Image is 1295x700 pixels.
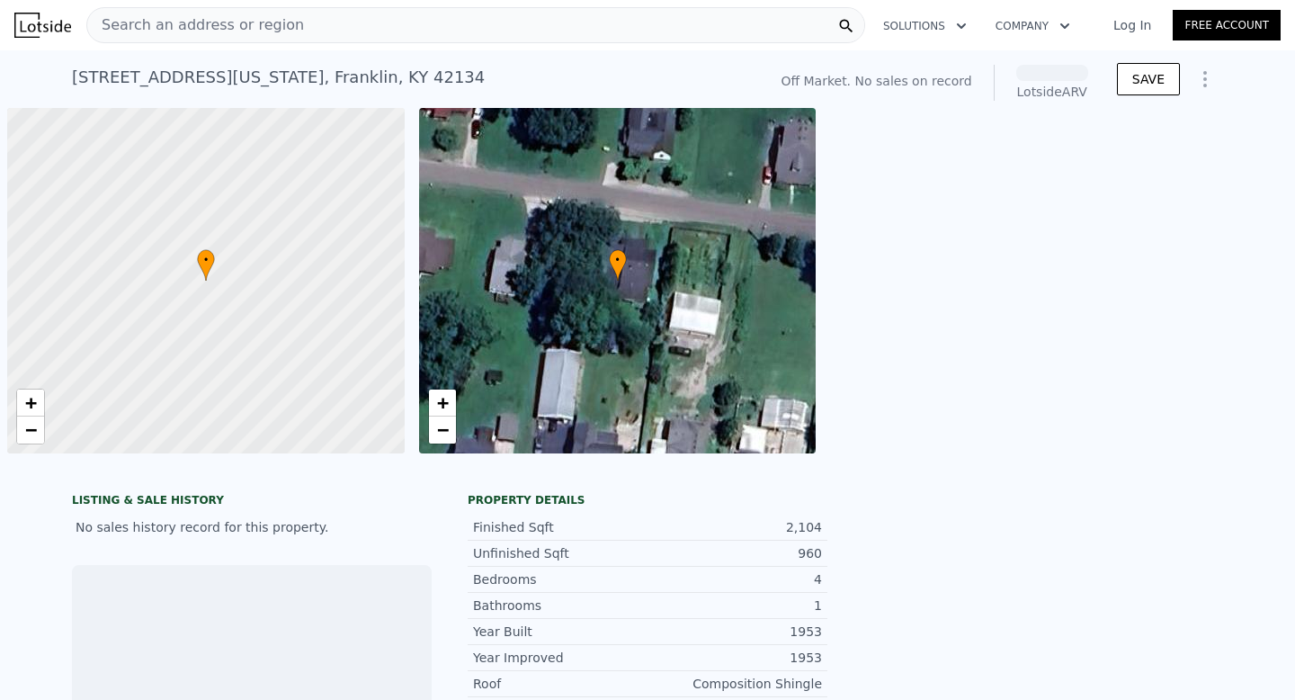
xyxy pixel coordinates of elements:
[647,544,822,562] div: 960
[25,391,37,414] span: +
[647,570,822,588] div: 4
[647,675,822,693] div: Composition Shingle
[869,10,981,42] button: Solutions
[609,252,627,268] span: •
[647,649,822,667] div: 1953
[14,13,71,38] img: Lotside
[72,65,485,90] div: [STREET_ADDRESS][US_STATE] , Franklin , KY 42134
[473,570,647,588] div: Bedrooms
[1117,63,1180,95] button: SAVE
[429,390,456,417] a: Zoom in
[72,511,432,543] div: No sales history record for this property.
[647,597,822,615] div: 1
[1092,16,1173,34] a: Log In
[72,493,432,511] div: LISTING & SALE HISTORY
[647,623,822,641] div: 1953
[197,249,215,281] div: •
[473,544,647,562] div: Unfinished Sqft
[981,10,1085,42] button: Company
[473,675,647,693] div: Roof
[473,597,647,615] div: Bathrooms
[473,649,647,667] div: Year Improved
[436,391,448,414] span: +
[781,72,971,90] div: Off Market. No sales on record
[647,518,822,536] div: 2,104
[436,418,448,441] span: −
[1173,10,1281,40] a: Free Account
[473,518,647,536] div: Finished Sqft
[17,417,44,444] a: Zoom out
[17,390,44,417] a: Zoom in
[609,249,627,281] div: •
[87,14,304,36] span: Search an address or region
[197,252,215,268] span: •
[1016,83,1088,101] div: Lotside ARV
[25,418,37,441] span: −
[1187,61,1223,97] button: Show Options
[468,493,827,507] div: Property details
[429,417,456,444] a: Zoom out
[473,623,647,641] div: Year Built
